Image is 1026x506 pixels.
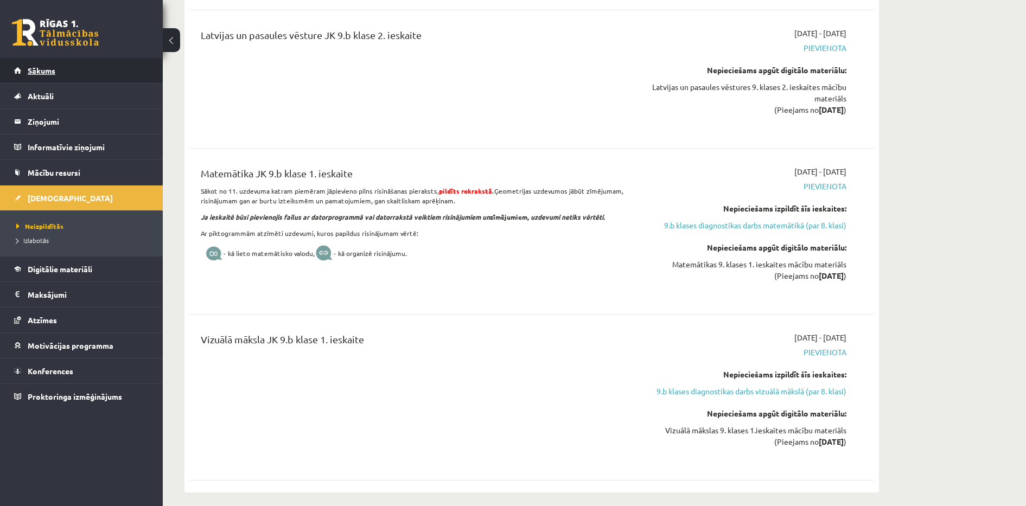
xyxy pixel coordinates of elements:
a: Ziņojumi [14,109,149,134]
div: Matemātika JK 9.b klase 1. ieskaite [201,166,626,186]
div: Nepieciešams izpildīt šīs ieskaites: [642,369,846,380]
p: Ar piktogrammām atzīmēti uzdevumi, kuros papildus risinājumam vērtē: [201,228,626,238]
a: [DEMOGRAPHIC_DATA] [14,185,149,210]
p: - kā lieto matemātisko valodu, - kā organizē risinājumu. [201,245,626,264]
a: Atzīmes [14,308,149,332]
a: Digitālie materiāli [14,257,149,281]
div: Nepieciešams izpildīt šīs ieskaites: [642,203,846,214]
a: Konferences [14,358,149,383]
span: Pievienota [642,347,846,358]
a: Motivācijas programma [14,333,149,358]
span: Motivācijas programma [28,341,113,350]
a: 9.b klases diagnostikas darbs matemātikā (par 8. klasi) [642,220,846,231]
span: Proktoringa izmēģinājums [28,392,122,401]
span: Sākums [28,66,55,75]
a: Izlabotās [16,235,152,245]
div: Matemātikas 9. klases 1. ieskaites mācību materiāls (Pieejams no ) [642,259,846,281]
a: 9.b klases diagnostikas darbs vizuālā mākslā (par 8. klasi) [642,386,846,397]
a: Rīgas 1. Tālmācības vidusskola [12,19,99,46]
div: Vizuālā māksla JK 9.b klase 1. ieskaite [201,332,626,352]
div: Nepieciešams apgūt digitālo materiālu: [642,408,846,419]
div: Latvijas un pasaules vēstures 9. klases 2. ieskaites mācību materiāls (Pieejams no ) [642,81,846,116]
span: Digitālie materiāli [28,264,92,274]
a: Mācību resursi [14,160,149,185]
a: Maksājumi [14,282,149,307]
strong: [DATE] [819,105,844,114]
a: Neizpildītās [16,221,152,231]
img: A1x9P9OIUn3nQAAAABJRU5ErkJggg== [204,245,224,264]
strong: [DATE] [819,437,844,446]
span: Konferences [28,366,73,376]
strong: . [439,187,494,195]
span: [DEMOGRAPHIC_DATA] [28,193,113,203]
span: Izlabotās [16,236,49,245]
p: Sākot no 11. uzdevuma katram piemēram jāpievieno pilns risināšanas pieraksts, Ģeometrijas uzdevum... [201,186,626,206]
span: Neizpildītās [16,222,63,230]
span: Aktuāli [28,91,54,101]
a: Informatīvie ziņojumi [14,134,149,159]
span: [DATE] - [DATE] [794,332,846,343]
div: Nepieciešams apgūt digitālo materiālu: [642,65,846,76]
span: [DATE] - [DATE] [794,28,846,39]
div: Latvijas un pasaules vēsture JK 9.b klase 2. ieskaite [201,28,626,48]
legend: Ziņojumi [28,109,149,134]
div: Vizuālā mākslas 9. klases 1.ieskaites mācību materiāls (Pieejams no ) [642,425,846,447]
span: Pievienota [642,42,846,54]
span: [DATE] - [DATE] [794,166,846,177]
i: , uzdevumi netiks vērtēti. [527,213,605,221]
span: Mācību resursi [28,168,80,177]
a: Sākums [14,58,149,83]
legend: Maksājumi [28,282,149,307]
a: Proktoringa izmēģinājums [14,384,149,409]
span: Pievienota [642,181,846,192]
span: Atzīmes [28,315,57,325]
b: zīmējumiem [490,213,605,221]
img: nlxdclX5TJEpSUOp6sKb4sy0LYPK9xgpm2rkqevz+KDjWcWUyrI+Z9y9v0FcvZ6Wm++UNcAAAAASUVORK5CYII= [315,245,334,262]
i: Ja ieskaitē būsi pievienojis failus ar datorprogrammā vai datorrakstā veiktiem risinājumiem un [201,213,490,221]
strong: [DATE] [819,271,844,280]
div: Nepieciešams apgūt digitālo materiālu: [642,242,846,253]
a: Aktuāli [14,84,149,108]
legend: Informatīvie ziņojumi [28,134,149,159]
span: pildīts rokrakstā [439,187,492,195]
